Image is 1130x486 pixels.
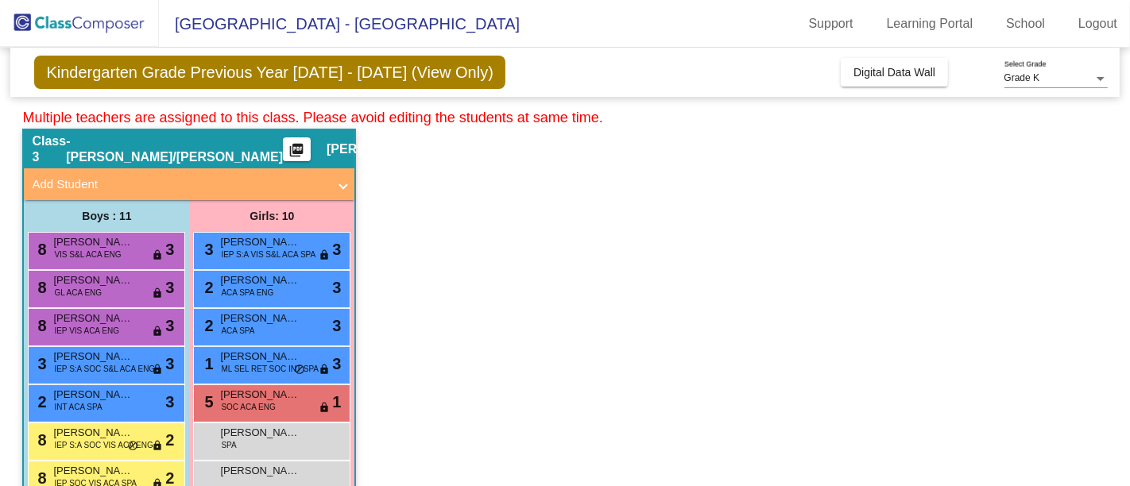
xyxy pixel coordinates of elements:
span: 3 [332,276,341,299]
span: do_not_disturb_alt [294,364,305,376]
span: [PERSON_NAME] [220,425,300,441]
span: Multiple teachers are assigned to this class. Please avoid editing the students at same time. [22,110,602,125]
span: 3 [165,314,174,337]
span: 2 [200,279,213,296]
span: 8 [33,317,46,334]
span: Digital Data Wall [853,66,935,79]
span: ML SEL RET SOC INT SPA [221,363,319,375]
span: do_not_disturb_alt [127,440,138,453]
span: lock [319,402,330,415]
span: 8 [33,431,46,449]
span: IEP VIS ACA ENG [54,325,119,337]
span: 3 [33,355,46,372]
span: [PERSON_NAME] [220,387,300,403]
a: Logout [1066,11,1130,37]
span: [PERSON_NAME] [327,141,433,157]
span: Kindergarten Grade Previous Year [DATE] - [DATE] (View Only) [34,56,505,89]
span: [PERSON_NAME] [220,310,300,326]
span: IEP S:A SOC S&L ACA ENG [54,363,155,375]
a: School [993,11,1058,37]
span: lock [152,440,163,453]
span: 3 [165,276,174,299]
span: 1 [332,390,341,414]
span: 8 [33,241,46,258]
span: [GEOGRAPHIC_DATA] - [GEOGRAPHIC_DATA] [159,11,520,37]
span: - [PERSON_NAME]/[PERSON_NAME] [66,133,283,165]
span: 5 [200,393,213,411]
a: Learning Portal [874,11,986,37]
span: GL ACA ENG [54,287,102,299]
span: [PERSON_NAME] [PERSON_NAME] [220,234,300,250]
span: IEP S:A VIS S&L ACA SPA [221,249,315,260]
span: VIS S&L ACA ENG [54,249,121,260]
span: lock [152,249,163,262]
a: Support [796,11,866,37]
span: lock [152,287,163,300]
span: 3 [200,241,213,258]
span: 8 [33,279,46,296]
span: [PERSON_NAME] [53,349,133,364]
span: 3 [165,390,174,414]
span: 2 [200,317,213,334]
span: [PERSON_NAME] [53,272,133,288]
span: Class 3 [32,133,66,165]
span: INT ACA SPA [54,401,102,413]
span: [PERSON_NAME] [53,234,133,250]
span: SPA [221,439,236,451]
span: [PERSON_NAME] [53,387,133,403]
mat-panel-title: Add Student [32,175,327,194]
span: SOC ACA ENG [221,401,275,413]
span: 3 [332,352,341,376]
span: 3 [165,352,174,376]
span: lock [152,326,163,338]
div: Girls: 10 [189,200,354,232]
span: 2 [165,428,174,452]
span: ACA SPA ENG [221,287,273,299]
span: [PERSON_NAME] [53,425,133,441]
span: 2 [33,393,46,411]
span: [PERSON_NAME] [53,310,133,326]
span: 3 [165,237,174,261]
div: Boys : 11 [24,200,189,232]
span: [PERSON_NAME] [220,272,300,288]
span: [PERSON_NAME] [220,463,300,479]
span: lock [319,249,330,262]
mat-icon: picture_as_pdf [288,142,307,164]
button: Digital Data Wall [841,58,948,87]
span: [PERSON_NAME] [53,463,133,479]
span: 1 [200,355,213,372]
span: lock [152,364,163,376]
span: 3 [332,314,341,337]
span: Grade K [1004,72,1040,83]
button: Print Students Details [283,137,311,161]
mat-expansion-panel-header: Add Student [24,168,354,200]
span: 3 [332,237,341,261]
span: IEP S:A SOC VIS ACA ENG [54,439,153,451]
span: lock [319,364,330,376]
span: [PERSON_NAME] [220,349,300,364]
span: ACA SPA [221,325,254,337]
